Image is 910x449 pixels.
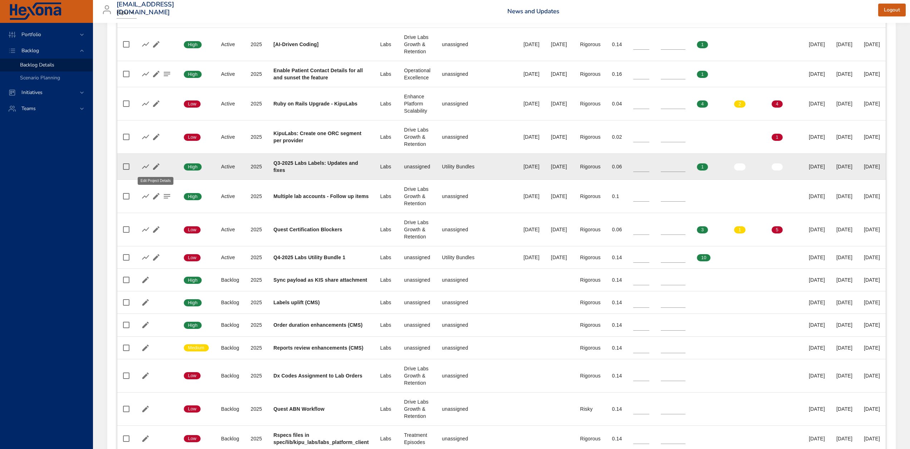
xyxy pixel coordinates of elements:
[380,254,393,261] div: Labs
[140,433,151,444] button: Edit Project Details
[612,435,622,442] div: 0.14
[140,69,151,79] button: Show Burnup
[442,372,474,379] div: unassigned
[221,163,239,170] div: Active
[442,405,474,413] div: unassigned
[404,365,431,386] div: Drive Labs Growth & Retention
[697,255,710,261] span: 10
[140,191,151,202] button: Show Burnup
[864,405,880,413] div: [DATE]
[772,41,783,48] span: 0
[580,70,600,78] div: Rigorous
[523,193,540,200] div: [DATE]
[612,226,622,233] div: 0.06
[697,41,708,48] span: 1
[612,344,622,351] div: 0.14
[151,191,162,202] button: Edit Project Details
[380,344,393,351] div: Labs
[251,254,262,261] div: 2025
[221,299,239,306] div: Backlog
[140,404,151,414] button: Edit Project Details
[772,255,783,261] span: 0
[184,193,202,200] span: High
[612,372,622,379] div: 0.14
[184,300,202,306] span: High
[380,299,393,306] div: Labs
[864,70,880,78] div: [DATE]
[836,321,852,329] div: [DATE]
[612,41,622,48] div: 0.14
[551,70,569,78] div: [DATE]
[612,299,622,306] div: 0.14
[274,255,345,260] b: Q4-2025 Labs Utility Bundle 1
[151,69,162,79] button: Edit Project Details
[772,193,783,200] span: 0
[836,299,852,306] div: [DATE]
[507,7,559,15] a: News and Updates
[274,300,320,305] b: Labels uplift (CMS)
[251,193,262,200] div: 2025
[117,7,137,19] div: Kipu
[151,132,162,142] button: Edit Project Details
[184,406,201,412] span: Low
[734,134,745,140] span: 0
[612,70,622,78] div: 0.16
[612,276,622,283] div: 0.14
[580,344,600,351] div: Rigorous
[221,276,239,283] div: Backlog
[772,101,783,107] span: 4
[612,133,622,140] div: 0.02
[140,297,151,308] button: Edit Project Details
[251,226,262,233] div: 2025
[9,3,62,20] img: Hexona
[404,431,431,446] div: Treatment Episodes
[836,100,852,107] div: [DATE]
[184,255,201,261] span: Low
[251,299,262,306] div: 2025
[140,342,151,353] button: Edit Project Details
[523,226,540,233] div: [DATE]
[836,372,852,379] div: [DATE]
[442,344,474,351] div: unassigned
[580,226,600,233] div: Rigorous
[404,276,431,283] div: unassigned
[809,193,825,200] div: [DATE]
[809,405,825,413] div: [DATE]
[184,164,202,170] span: High
[809,344,825,351] div: [DATE]
[140,161,151,172] button: Show Burnup
[16,89,48,96] span: Initiatives
[864,299,880,306] div: [DATE]
[274,41,319,47] b: [AI-Driven Coding]
[697,193,708,200] span: 0
[221,133,239,140] div: Active
[274,322,363,328] b: Order duration enhancements (CMS)
[836,276,852,283] div: [DATE]
[404,186,431,207] div: Drive Labs Growth & Retention
[140,39,151,50] button: Show Burnup
[836,70,852,78] div: [DATE]
[809,435,825,442] div: [DATE]
[580,254,600,261] div: Rigorous
[734,255,745,261] span: 0
[523,133,540,140] div: [DATE]
[251,321,262,329] div: 2025
[809,372,825,379] div: [DATE]
[184,322,202,329] span: High
[836,133,852,140] div: [DATE]
[184,227,201,233] span: Low
[580,163,600,170] div: Rigorous
[221,344,239,351] div: Backlog
[809,163,825,170] div: [DATE]
[274,373,363,379] b: Dx Codes Assignment to Lab Orders
[612,100,622,107] div: 0.04
[864,193,880,200] div: [DATE]
[864,344,880,351] div: [DATE]
[274,227,342,232] b: Quest Certification Blockers
[221,41,239,48] div: Active
[864,372,880,379] div: [DATE]
[734,101,745,107] span: 2
[380,276,393,283] div: Labs
[734,71,745,78] span: 0
[809,133,825,140] div: [DATE]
